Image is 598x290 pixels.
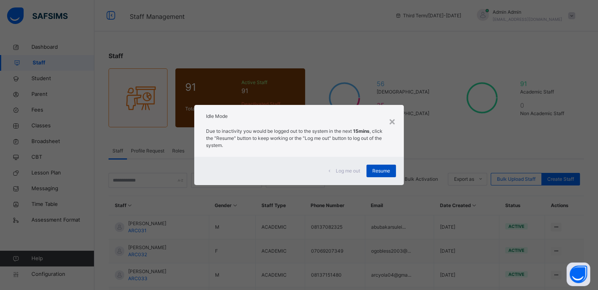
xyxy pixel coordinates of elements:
h2: Idle Mode [206,113,392,120]
strong: 15mins [353,128,370,134]
span: Resume [372,167,390,174]
div: × [388,113,396,129]
span: Log me out [336,167,360,174]
p: Due to inactivity you would be logged out to the system in the next , click the "Resume" button t... [206,128,392,149]
button: Open asap [567,262,590,286]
